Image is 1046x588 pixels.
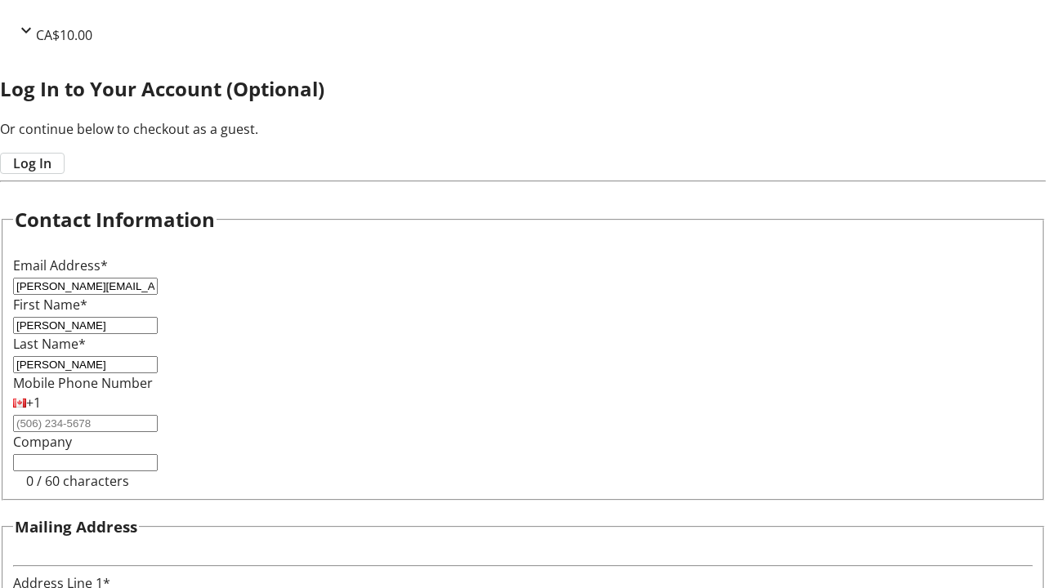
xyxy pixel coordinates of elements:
h3: Mailing Address [15,515,137,538]
label: First Name* [13,296,87,314]
label: Mobile Phone Number [13,374,153,392]
label: Email Address* [13,256,108,274]
span: CA$10.00 [36,26,92,44]
h2: Contact Information [15,205,215,234]
label: Last Name* [13,335,86,353]
label: Company [13,433,72,451]
input: (506) 234-5678 [13,415,158,432]
tr-character-limit: 0 / 60 characters [26,472,129,490]
span: Log In [13,154,51,173]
